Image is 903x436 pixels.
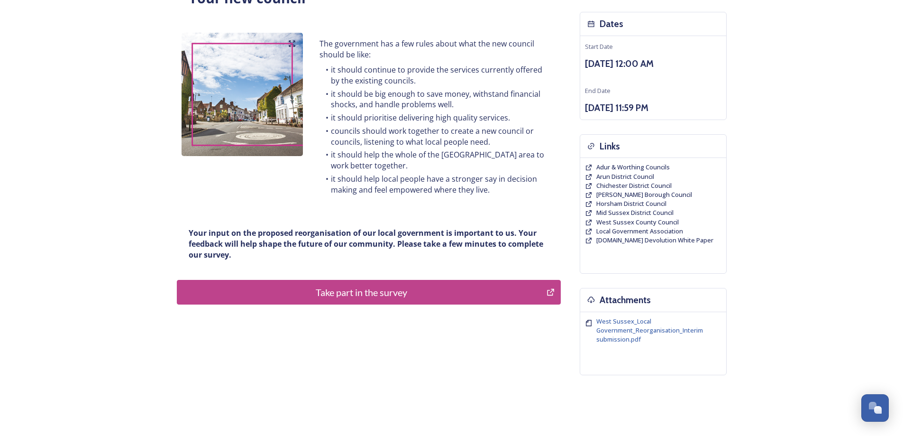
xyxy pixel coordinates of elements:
[585,86,611,95] span: End Date
[596,181,672,190] a: Chichester District Council
[319,65,548,86] li: it should continue to provide the services currently offered by the existing councils.
[585,57,721,71] h3: [DATE] 12:00 AM
[596,172,654,181] a: Arun District Council
[600,139,620,153] h3: Links
[861,394,889,422] button: Open Chat
[600,17,623,31] h3: Dates
[596,236,713,244] span: [DOMAIN_NAME] Devolution White Paper
[596,317,703,343] span: West Sussex_Local Government_Reorganisation_Interim submission.pdf
[596,236,713,245] a: [DOMAIN_NAME] Devolution White Paper
[177,280,561,305] button: Take part in the survey
[596,163,670,171] span: Adur & Worthing Councils
[596,218,679,227] a: West Sussex County Council
[319,112,548,123] li: it should prioritise delivering high quality services.
[600,293,651,307] h3: Attachments
[596,218,679,226] span: West Sussex County Council
[319,89,548,110] li: it should be big enough to save money, withstand financial shocks, and handle problems well.
[596,199,666,208] a: Horsham District Council
[319,126,548,147] li: councils should work together to create a new council or councils, listening to what local people...
[596,227,683,236] a: Local Government Association
[596,163,670,172] a: Adur & Worthing Councils
[596,190,692,199] a: [PERSON_NAME] Borough Council
[319,149,548,171] li: it should help the whole of the [GEOGRAPHIC_DATA] area to work better together.
[585,42,613,51] span: Start Date
[319,174,548,195] li: it should help local people have a stronger say in decision making and feel empowered where they ...
[596,227,683,235] span: Local Government Association
[319,38,548,60] p: The government has a few rules about what the new council should be like:
[182,285,542,299] div: Take part in the survey
[596,208,674,217] a: Mid Sussex District Council
[189,228,545,260] strong: Your input on the proposed reorganisation of our local government is important to us. Your feedba...
[585,101,721,115] h3: [DATE] 11:59 PM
